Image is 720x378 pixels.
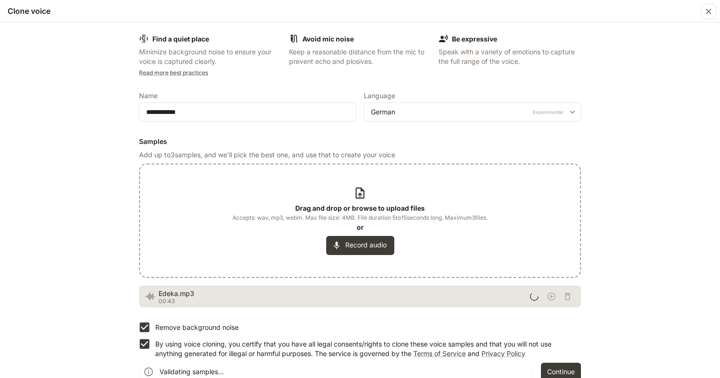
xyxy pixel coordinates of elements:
[139,137,581,146] h6: Samples
[357,223,364,231] b: or
[8,6,50,16] h5: Clone voice
[159,289,530,298] span: Edeka.mp3
[139,150,581,160] p: Add up to 3 samples, and we'll pick the best one, and use that to create your voice
[413,349,466,358] a: Terms of Service
[364,92,395,99] p: Language
[302,35,354,43] b: Avoid mic noise
[452,35,497,43] b: Be expressive
[364,107,580,117] div: GermanExperimental
[159,298,530,304] p: 00:43
[155,339,573,358] p: By using voice cloning, you certify that you have all legal consents/rights to clone these voice ...
[152,35,209,43] b: Find a quiet place
[139,47,281,66] p: Minimize background noise to ensure your voice is captured clearly.
[289,47,431,66] p: Keep a reasonable distance from the mic to prevent echo and plosives.
[139,69,208,76] a: Read more best practices
[295,204,425,212] b: Drag and drop or browse to upload files
[481,349,525,358] a: Privacy Policy
[326,236,394,255] button: Record audio
[232,213,488,223] span: Accepts: wav, mp3, webm. Max file size: 4MB. File duration 5 to 15 seconds long. Maximum 3 files.
[531,108,565,116] p: Experimental
[371,107,565,117] div: German
[439,47,581,66] p: Speak with a variety of emotions to capture the full range of the voice.
[155,323,239,332] p: Remove background noise
[139,92,158,99] p: Name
